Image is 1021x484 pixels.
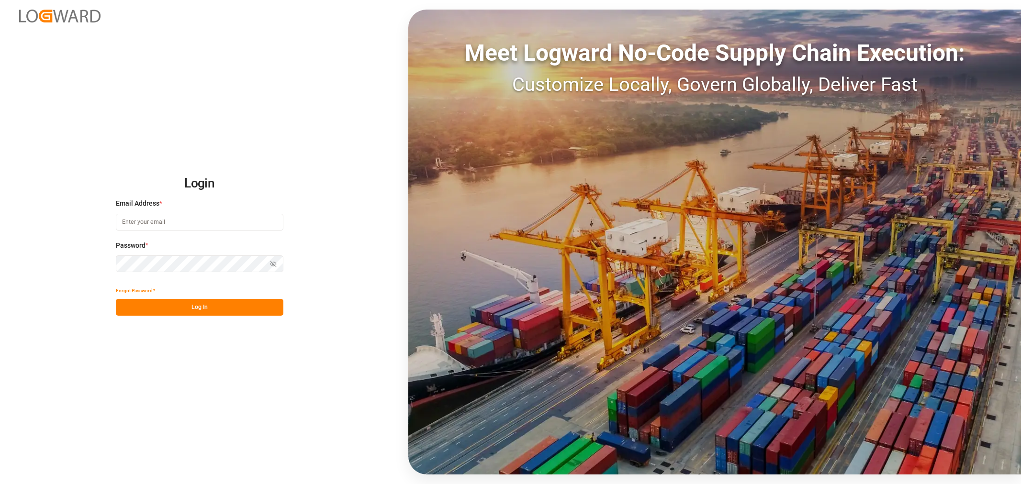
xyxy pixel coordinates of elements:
[408,36,1021,70] div: Meet Logward No-Code Supply Chain Execution:
[116,214,283,231] input: Enter your email
[116,198,159,209] span: Email Address
[408,70,1021,99] div: Customize Locally, Govern Globally, Deliver Fast
[116,282,155,299] button: Forgot Password?
[116,168,283,199] h2: Login
[19,10,101,22] img: Logward_new_orange.png
[116,299,283,316] button: Log In
[116,241,146,251] span: Password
